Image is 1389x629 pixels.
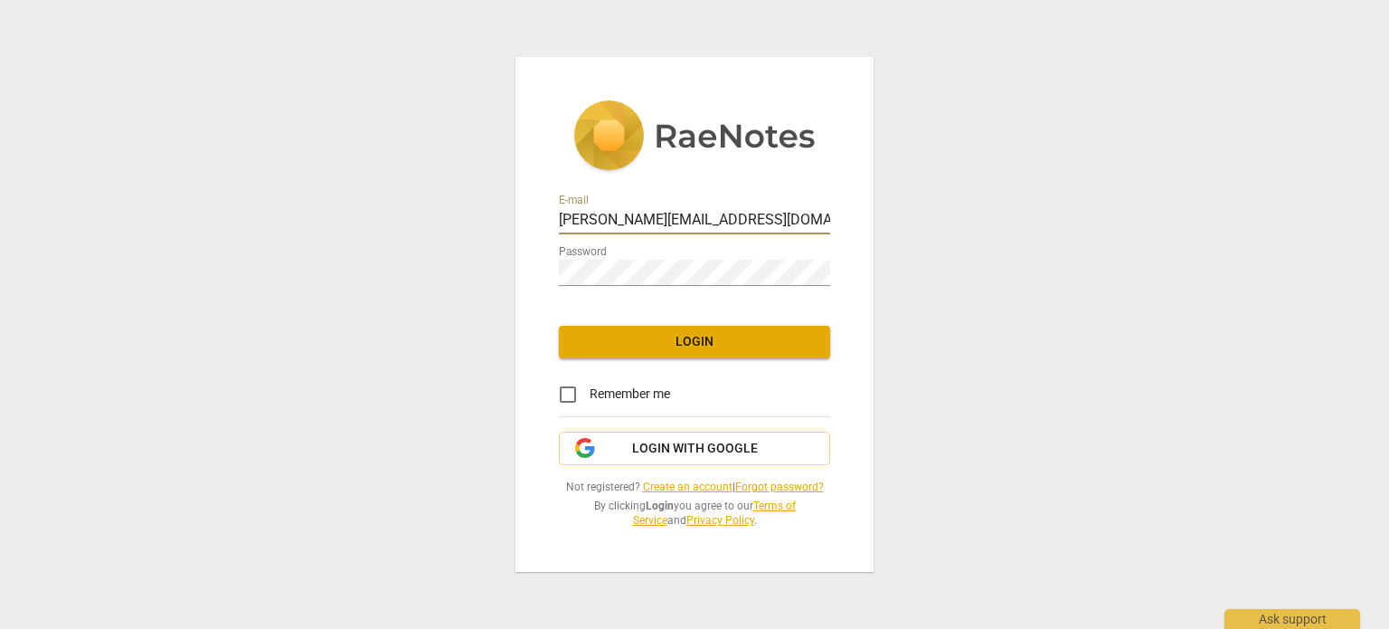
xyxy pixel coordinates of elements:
a: Privacy Policy [686,514,754,527]
a: Create an account [643,481,732,493]
span: Login with Google [632,440,758,458]
button: Login [559,326,830,358]
a: Terms of Service [633,500,796,528]
div: Ask support [1224,609,1360,629]
label: E-mail [559,195,589,205]
span: By clicking you agree to our and . [559,499,830,529]
span: Login [573,333,816,351]
b: Login [646,500,674,512]
span: Not registered? | [559,480,830,495]
a: Forgot password? [735,481,824,493]
span: Remember me [590,385,670,404]
label: Password [559,246,607,257]
img: 5ac2273c67554f335776073100b6d88f.svg [573,100,816,175]
button: Login with Google [559,432,830,466]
